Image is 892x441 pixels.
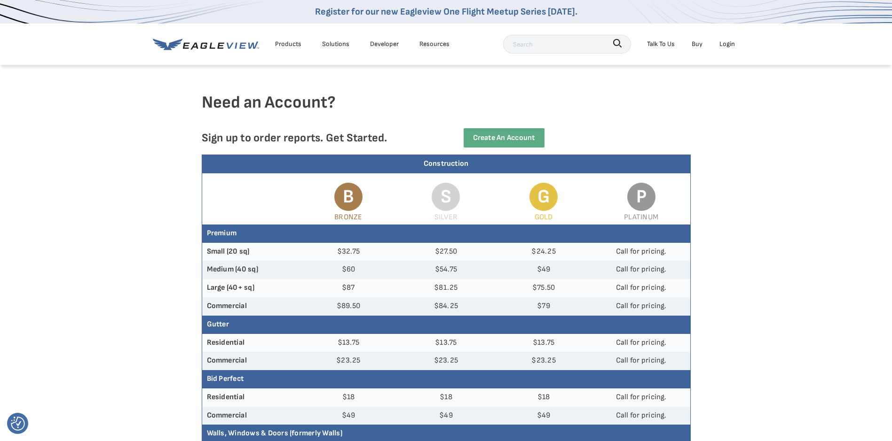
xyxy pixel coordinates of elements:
td: Call for pricing. [592,407,690,425]
a: Register for our new Eagleview One Flight Meetup Series [DATE]. [315,6,577,17]
span: Platinum [624,213,658,222]
td: $49 [300,407,397,425]
span: B [334,183,363,211]
td: $87 [300,279,397,297]
td: $89.50 [300,297,397,316]
th: Bid Perfect [202,370,690,388]
span: P [627,183,655,211]
img: Revisit consent button [11,417,25,431]
th: Residential [202,388,300,407]
div: Resources [419,38,450,50]
span: Bronze [334,213,362,222]
td: $18 [300,388,397,407]
th: Small (20 sq) [202,243,300,261]
td: $49 [495,407,592,425]
td: $24.25 [495,243,592,261]
td: $23.25 [397,352,495,370]
p: Sign up to order reports. Get Started. [202,131,431,145]
td: $13.75 [397,334,495,352]
a: Create an Account [464,128,545,147]
div: Products [275,38,301,50]
span: Silver [434,213,458,222]
div: Login [719,38,735,50]
td: $60 [300,261,397,279]
input: Search [503,35,631,54]
a: Buy [692,38,703,50]
td: $23.25 [495,352,592,370]
td: $32.75 [300,243,397,261]
td: $84.25 [397,297,495,316]
th: Gutter [202,316,690,334]
td: Call for pricing. [592,261,690,279]
th: Large (40+ sq) [202,279,300,297]
td: $49 [397,407,495,425]
td: $75.50 [495,279,592,297]
th: Residential [202,334,300,352]
span: Gold [535,213,553,222]
td: $18 [495,388,592,407]
th: Medium (40 sq) [202,261,300,279]
th: Commercial [202,407,300,425]
span: G [529,183,558,211]
th: Commercial [202,297,300,316]
td: Call for pricing. [592,352,690,370]
td: $79 [495,297,592,316]
th: Commercial [202,352,300,370]
td: Call for pricing. [592,334,690,352]
div: Solutions [322,38,349,50]
td: $81.25 [397,279,495,297]
th: Premium [202,224,690,243]
div: Talk To Us [647,38,675,50]
button: Consent Preferences [11,417,25,431]
td: $18 [397,388,495,407]
td: Call for pricing. [592,243,690,261]
h4: Need an Account? [202,92,691,128]
td: $13.75 [300,334,397,352]
span: S [432,183,460,211]
td: Call for pricing. [592,388,690,407]
td: $49 [495,261,592,279]
td: $54.75 [397,261,495,279]
td: Call for pricing. [592,279,690,297]
td: $23.25 [300,352,397,370]
a: Developer [370,38,399,50]
td: $27.50 [397,243,495,261]
td: Call for pricing. [592,297,690,316]
div: Construction [202,155,690,173]
td: $13.75 [495,334,592,352]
